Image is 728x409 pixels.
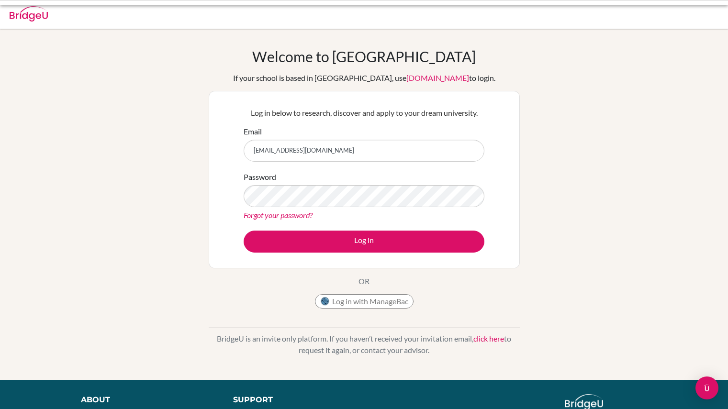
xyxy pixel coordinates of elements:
[252,48,476,65] h1: Welcome to [GEOGRAPHIC_DATA]
[315,294,414,309] button: Log in with ManageBac
[244,126,262,137] label: Email
[244,171,276,183] label: Password
[473,334,504,343] a: click here
[244,231,484,253] button: Log in
[695,376,718,399] div: Open Intercom Messenger
[244,107,484,119] p: Log in below to research, discover and apply to your dream university.
[209,333,520,356] p: BridgeU is an invite only platform. If you haven’t received your invitation email, to request it ...
[406,73,469,82] a: [DOMAIN_NAME]
[233,394,354,406] div: Support
[10,6,48,22] img: Bridge-U
[244,210,313,220] a: Forgot your password?
[233,72,495,84] div: If your school is based in [GEOGRAPHIC_DATA], use to login.
[81,394,212,406] div: About
[358,276,370,287] p: OR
